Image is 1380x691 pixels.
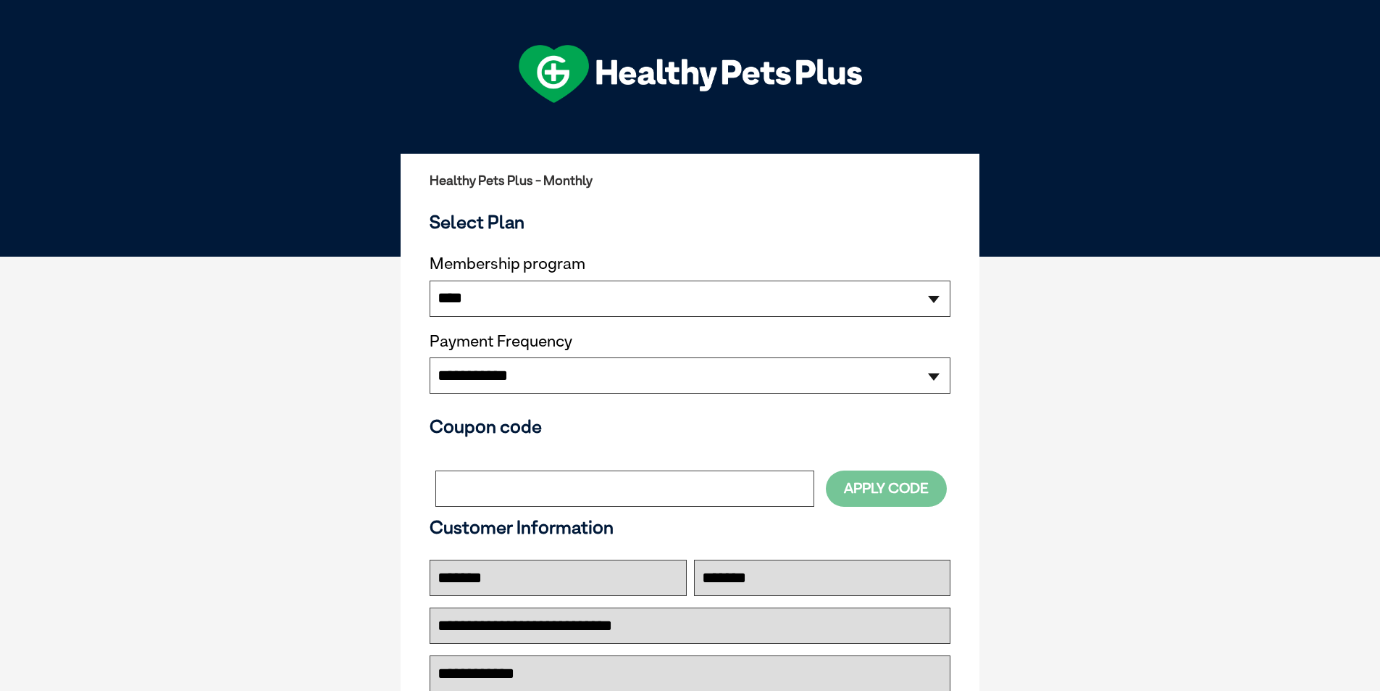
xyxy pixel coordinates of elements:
h3: Select Plan [430,211,950,233]
img: hpp-logo-landscape-green-white.png [519,45,862,103]
label: Payment Frequency [430,332,572,351]
label: Membership program [430,255,950,273]
h3: Customer Information [430,516,950,538]
h3: Coupon code [430,415,950,437]
button: Apply Code [826,471,947,506]
h2: Healthy Pets Plus - Monthly [430,173,950,188]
